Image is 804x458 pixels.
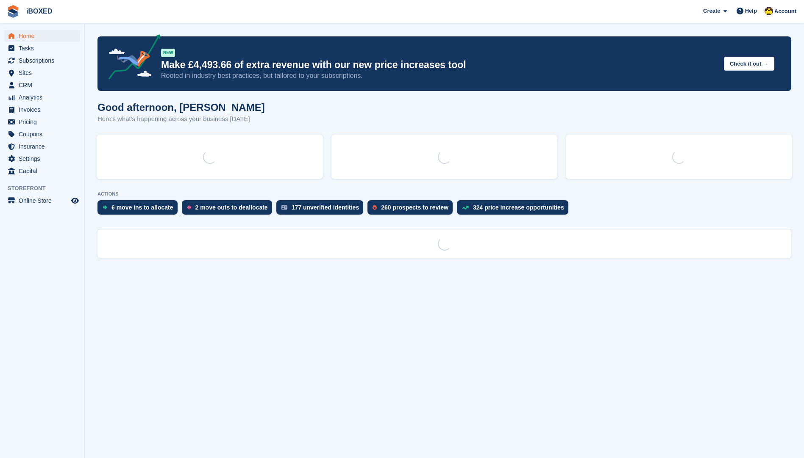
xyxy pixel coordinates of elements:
[182,200,276,219] a: 2 move outs to deallocate
[292,204,359,211] div: 177 unverified identities
[276,200,368,219] a: 177 unverified identities
[457,200,573,219] a: 324 price increase opportunities
[4,165,80,177] a: menu
[4,128,80,140] a: menu
[19,30,70,42] span: Home
[19,116,70,128] span: Pricing
[19,104,70,116] span: Invoices
[19,67,70,79] span: Sites
[97,114,265,124] p: Here's what's happening across your business [DATE]
[19,141,70,152] span: Insurance
[367,200,457,219] a: 260 prospects to review
[4,195,80,207] a: menu
[103,205,107,210] img: move_ins_to_allocate_icon-fdf77a2bb77ea45bf5b3d319d69a93e2d87916cf1d5bf7949dd705db3b84f3ca.svg
[724,57,774,71] button: Check it out →
[19,91,70,103] span: Analytics
[703,7,720,15] span: Create
[161,49,175,57] div: NEW
[187,205,191,210] img: move_outs_to_deallocate_icon-f764333ba52eb49d3ac5e1228854f67142a1ed5810a6f6cc68b1a99e826820c5.svg
[195,204,268,211] div: 2 move outs to deallocate
[19,55,70,66] span: Subscriptions
[4,42,80,54] a: menu
[381,204,448,211] div: 260 prospects to review
[161,71,717,80] p: Rooted in industry best practices, but tailored to your subscriptions.
[473,204,564,211] div: 324 price increase opportunities
[765,7,773,15] img: Katie Brown
[101,34,161,83] img: price-adjustments-announcement-icon-8257ccfd72463d97f412b2fc003d46551f7dbcb40ab6d574587a9cd5c0d94...
[4,55,80,66] a: menu
[19,165,70,177] span: Capital
[462,206,469,210] img: price_increase_opportunities-93ffe204e8149a01c8c9dc8f82e8f89637d9d84a8eef4429ea346261dce0b2c0.svg
[161,59,717,71] p: Make £4,493.66 of extra revenue with our new price increases tool
[97,200,182,219] a: 6 move ins to allocate
[19,42,70,54] span: Tasks
[4,153,80,165] a: menu
[774,7,796,16] span: Account
[97,191,791,197] p: ACTIONS
[4,104,80,116] a: menu
[4,141,80,152] a: menu
[281,205,287,210] img: verify_identity-adf6edd0f0f0b5bbfe63781bf79b02c33cf7c696d77639b501bdc392416b5a36.svg
[4,116,80,128] a: menu
[4,30,80,42] a: menu
[373,205,377,210] img: prospect-51fa495bee0391a8d652442698ab0144808aea92771e9ea1ae160a38d050c398.svg
[19,79,70,91] span: CRM
[4,79,80,91] a: menu
[23,4,56,18] a: iBOXED
[111,204,173,211] div: 6 move ins to allocate
[70,196,80,206] a: Preview store
[19,153,70,165] span: Settings
[745,7,757,15] span: Help
[97,102,265,113] h1: Good afternoon, [PERSON_NAME]
[8,184,84,193] span: Storefront
[7,5,19,18] img: stora-icon-8386f47178a22dfd0bd8f6a31ec36ba5ce8667c1dd55bd0f319d3a0aa187defe.svg
[4,67,80,79] a: menu
[19,128,70,140] span: Coupons
[4,91,80,103] a: menu
[19,195,70,207] span: Online Store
